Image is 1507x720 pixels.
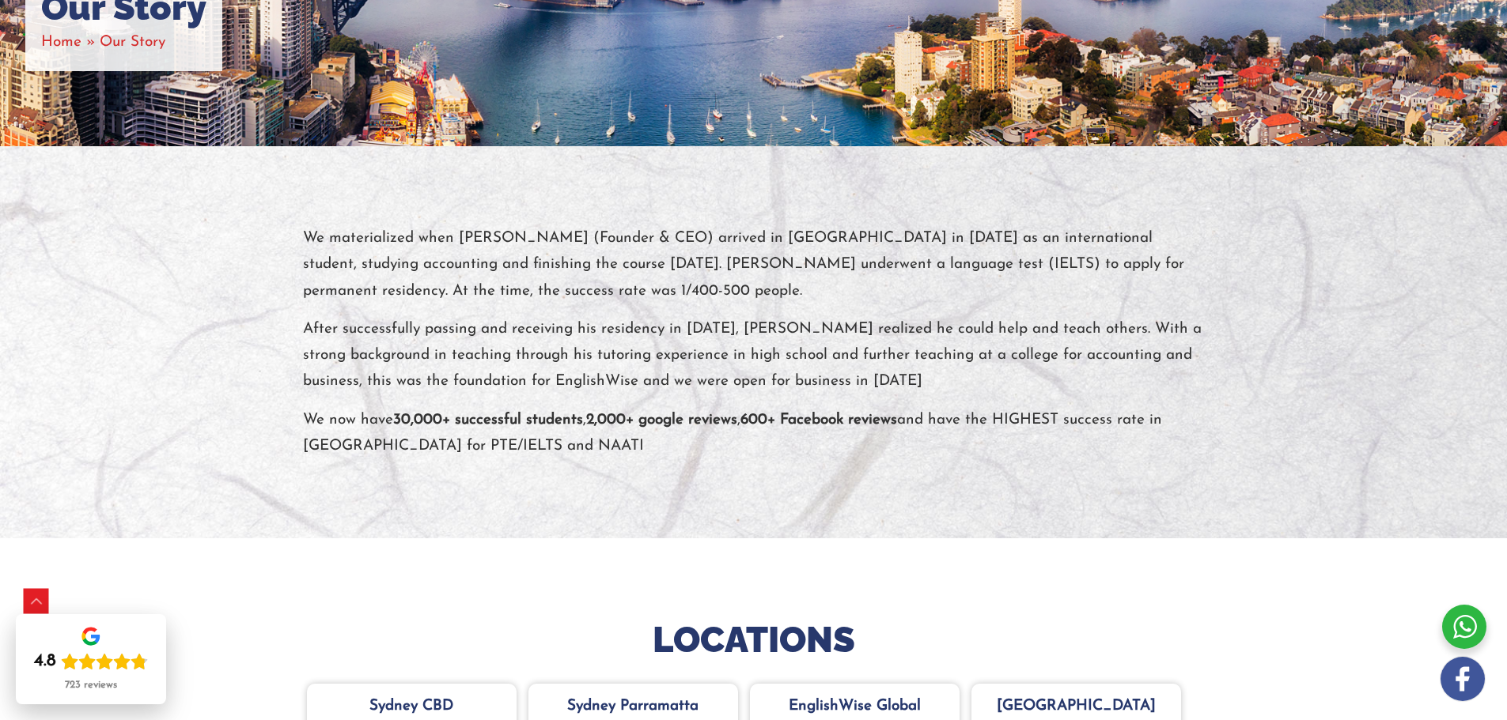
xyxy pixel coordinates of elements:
p: We materialized when [PERSON_NAME] (Founder & CEO) arrived in [GEOGRAPHIC_DATA] in [DATE] as an i... [303,225,1205,304]
div: 723 reviews [65,679,117,692]
nav: Breadcrumbs [41,29,206,55]
div: 4.8 [34,650,56,673]
strong: 2,000+ google reviews [586,413,737,428]
strong: 30,000+ successful students [393,413,583,428]
div: Rating: 4.8 out of 5 [34,650,148,673]
img: white-facebook.png [1441,657,1485,701]
span: Our Story [100,35,165,50]
p: After successfully passing and receiving his residency in [DATE], [PERSON_NAME] realized he could... [303,316,1205,395]
a: Home [41,35,81,50]
strong: 600+ Facebook reviews [740,413,897,428]
p: We now have , , and have the HIGHEST success rate in [GEOGRAPHIC_DATA] for PTE/IELTS and NAATI [303,407,1205,460]
strong: LOCATIONS [653,619,855,661]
